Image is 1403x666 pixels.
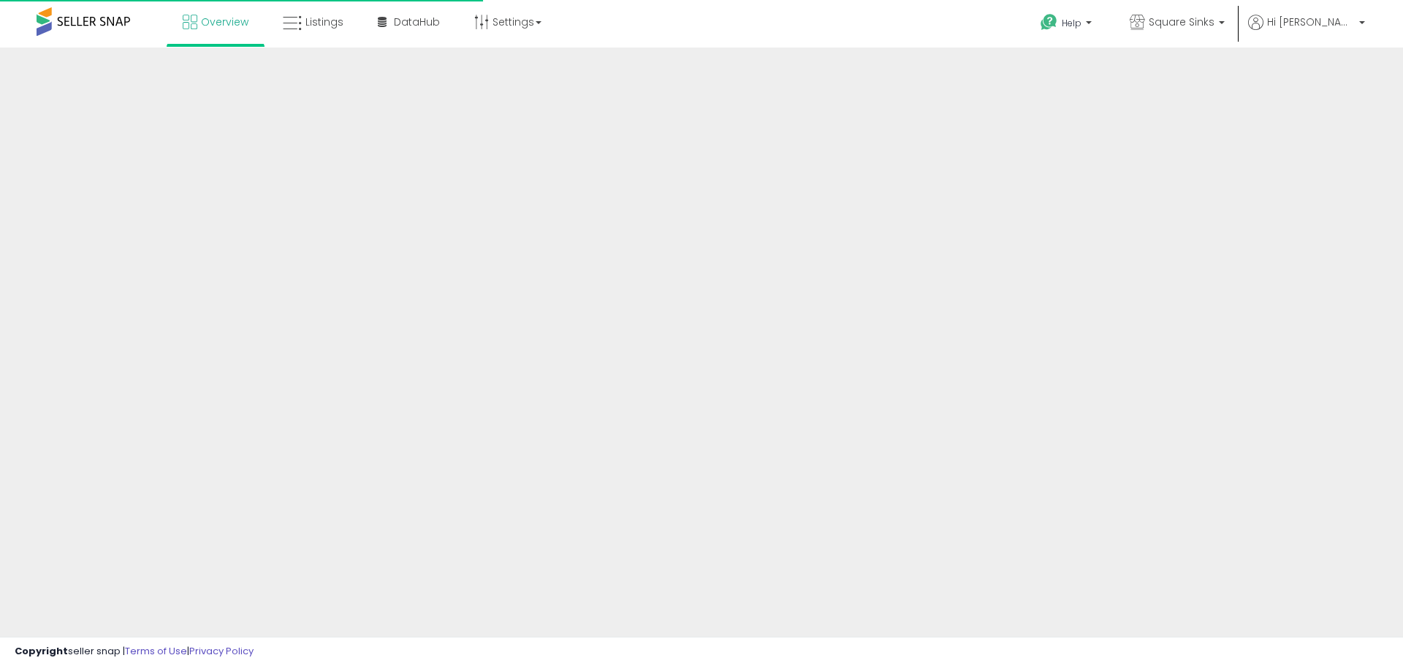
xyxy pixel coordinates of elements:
a: Terms of Use [125,644,187,658]
span: Square Sinks [1149,15,1214,29]
a: Privacy Policy [189,644,254,658]
i: Get Help [1040,13,1058,31]
div: seller snap | | [15,645,254,659]
strong: Copyright [15,644,68,658]
a: Hi [PERSON_NAME] [1248,15,1365,48]
span: DataHub [394,15,440,29]
span: Listings [305,15,343,29]
span: Overview [201,15,248,29]
span: Hi [PERSON_NAME] [1267,15,1355,29]
span: Help [1062,17,1081,29]
a: Help [1029,2,1106,48]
